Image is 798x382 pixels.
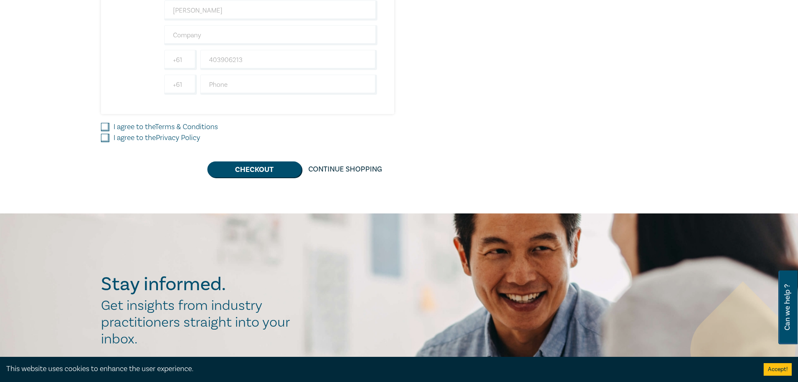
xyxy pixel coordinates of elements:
input: Last Name* [164,0,377,21]
h2: Get insights from industry practitioners straight into your inbox. [101,297,299,348]
h2: Stay informed. [101,273,299,295]
input: Phone [200,75,377,95]
div: This website uses cookies to enhance the user experience. [6,364,751,374]
button: Accept cookies [764,363,792,376]
a: Terms & Conditions [155,122,218,132]
input: Mobile* [200,50,377,70]
a: Continue Shopping [302,161,389,177]
input: Company [164,25,377,45]
span: Can we help ? [783,275,791,339]
input: +61 [164,50,197,70]
a: Privacy Policy [156,133,200,143]
input: +61 [164,75,197,95]
button: Checkout [207,161,302,177]
label: I agree to the [114,133,200,143]
label: I agree to the [114,122,218,133]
